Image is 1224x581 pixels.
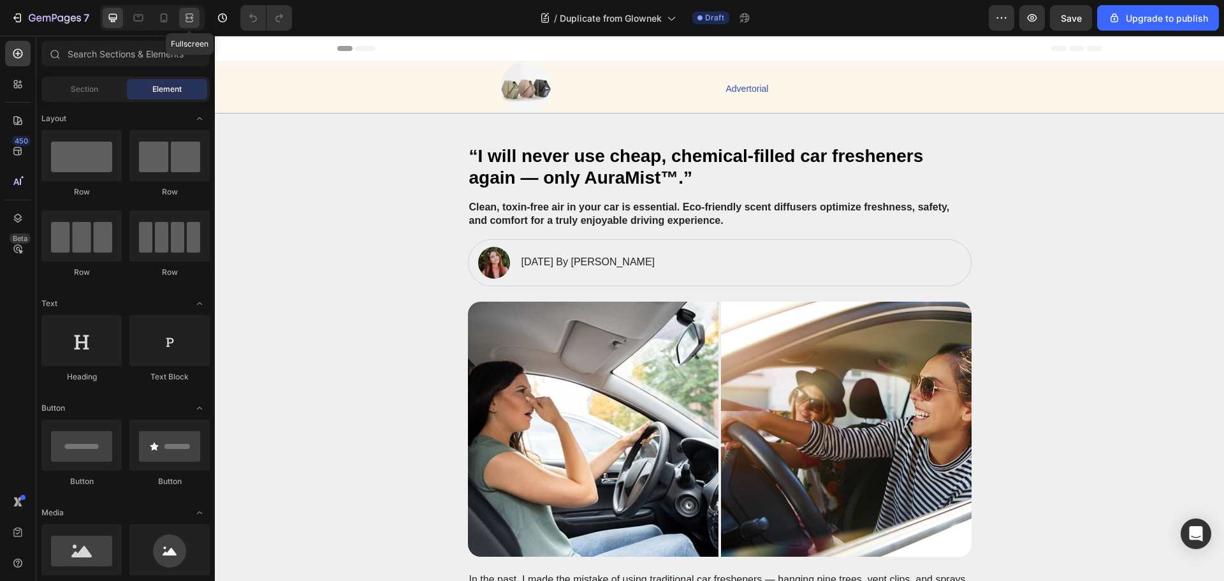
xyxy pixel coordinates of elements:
div: Row [41,186,122,198]
span: Advertorial [511,48,554,58]
span: Duplicate from Glownek [560,11,662,25]
div: Row [129,267,210,278]
span: Draft [705,12,724,24]
button: 7 [5,5,95,31]
p: Clean, toxin-free air in your car is essential. Eco-friendly scent diffusers optimize freshness, ... [254,165,755,192]
span: / [554,11,557,25]
div: Row [41,267,122,278]
h2: “I will never use cheap, chemical-filled car fresheners again — only AuraMist™.” [253,108,757,154]
button: Save [1050,5,1092,31]
div: Upgrade to publish [1108,11,1208,25]
div: Heading [41,371,122,383]
div: Button [41,476,122,487]
span: Toggle open [189,503,210,523]
div: Undo/Redo [240,5,292,31]
img: gempages_581863457599521548-d2940bb2-166f-451d-9983-9718d178e62f.png [263,211,295,243]
span: Toggle open [189,293,210,314]
span: Text [41,298,57,309]
p: In the past, I made the mistake of using traditional car fresheners — hanging pine trees, vent cl... [254,538,755,564]
span: Layout [41,113,66,124]
span: Button [41,402,65,414]
p: 7 [84,10,89,26]
div: 450 [12,136,31,146]
input: Search Sections & Elements [41,41,210,66]
span: Save [1061,13,1082,24]
img: gempages_581863457599521548-c854b4b2-e7e1-48e3-8da3-11daac35bde9.jpg [506,266,757,521]
span: Toggle open [189,108,210,129]
img: gempages_581863457599521548-e798b6d7-d1fc-4ff0-a1f2-b3cfdf35e2a4.jpg [253,266,504,521]
p: [DATE] By [PERSON_NAME] [307,220,441,233]
div: Open Intercom Messenger [1181,518,1211,549]
span: Element [152,84,182,95]
button: Upgrade to publish [1097,5,1219,31]
span: Toggle open [189,398,210,418]
div: Row [129,186,210,198]
div: Button [129,476,210,487]
iframe: Design area [215,36,1224,581]
div: Beta [10,233,31,244]
span: Media [41,507,64,518]
span: Section [71,84,98,95]
div: Text Block [129,371,210,383]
